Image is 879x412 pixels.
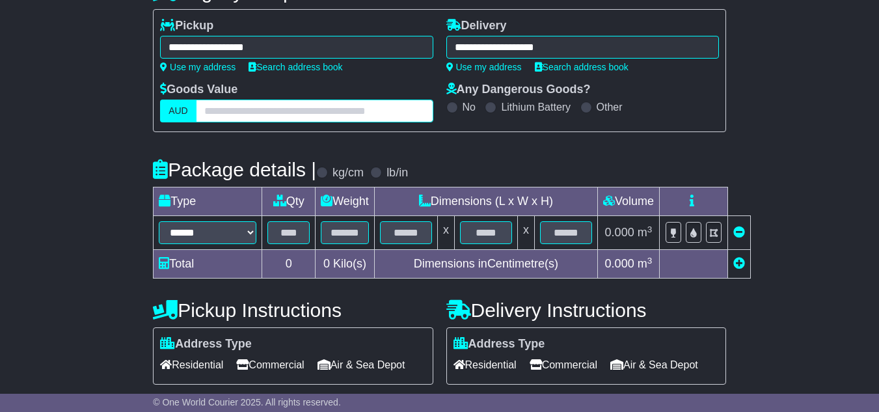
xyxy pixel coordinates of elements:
[446,62,522,72] a: Use my address
[437,216,454,250] td: x
[160,19,213,33] label: Pickup
[463,101,476,113] label: No
[160,100,196,122] label: AUD
[323,257,330,270] span: 0
[374,250,597,279] td: Dimensions in Centimetre(s)
[647,225,653,234] sup: 3
[517,216,534,250] td: x
[605,257,634,270] span: 0.000
[446,19,507,33] label: Delivery
[647,256,653,266] sup: 3
[160,62,236,72] a: Use my address
[153,299,433,321] h4: Pickup Instructions
[610,355,698,375] span: Air & Sea Depot
[605,226,634,239] span: 0.000
[160,83,237,97] label: Goods Value
[374,187,597,216] td: Dimensions (L x W x H)
[332,166,364,180] label: kg/cm
[236,355,304,375] span: Commercial
[453,337,545,351] label: Address Type
[453,355,517,375] span: Residential
[160,355,223,375] span: Residential
[535,62,629,72] a: Search address book
[446,299,726,321] h4: Delivery Instructions
[386,166,408,180] label: lb/in
[316,187,375,216] td: Weight
[249,62,342,72] a: Search address book
[501,101,571,113] label: Lithium Battery
[597,187,659,216] td: Volume
[154,250,262,279] td: Total
[262,187,316,216] td: Qty
[733,226,745,239] a: Remove this item
[733,257,745,270] a: Add new item
[262,250,316,279] td: 0
[318,355,405,375] span: Air & Sea Depot
[446,83,591,97] label: Any Dangerous Goods?
[153,397,341,407] span: © One World Courier 2025. All rights reserved.
[153,159,316,180] h4: Package details |
[597,101,623,113] label: Other
[638,257,653,270] span: m
[316,250,375,279] td: Kilo(s)
[530,355,597,375] span: Commercial
[638,226,653,239] span: m
[160,337,252,351] label: Address Type
[154,187,262,216] td: Type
